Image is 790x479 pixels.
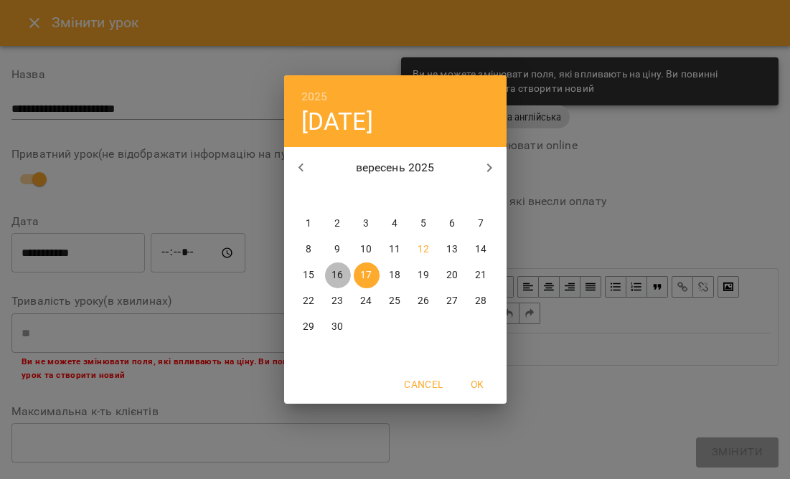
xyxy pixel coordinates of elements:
[440,211,466,237] button: 6
[446,268,458,283] p: 20
[331,268,343,283] p: 16
[360,242,372,257] p: 10
[389,268,400,283] p: 18
[334,217,340,231] p: 2
[392,217,398,231] p: 4
[420,217,426,231] p: 5
[475,242,486,257] p: 14
[360,268,372,283] p: 17
[418,242,429,257] p: 12
[382,189,408,204] span: чт
[325,189,351,204] span: вт
[325,237,351,262] button: 9
[469,211,494,237] button: 7
[354,288,380,314] button: 24
[325,288,351,314] button: 23
[382,288,408,314] button: 25
[469,237,494,262] button: 14
[440,237,466,262] button: 13
[418,268,429,283] p: 19
[469,262,494,288] button: 21
[440,288,466,314] button: 27
[354,211,380,237] button: 3
[360,294,372,308] p: 24
[334,242,340,257] p: 9
[296,189,322,204] span: пн
[354,237,380,262] button: 10
[469,288,494,314] button: 28
[389,242,400,257] p: 11
[455,371,501,397] button: OK
[446,242,458,257] p: 13
[354,262,380,288] button: 17
[478,217,484,231] p: 7
[296,314,322,340] button: 29
[303,320,314,334] p: 29
[389,294,400,308] p: 25
[469,189,494,204] span: нд
[296,211,322,237] button: 1
[354,189,380,204] span: ср
[404,376,443,393] span: Cancel
[382,262,408,288] button: 18
[440,262,466,288] button: 20
[318,159,472,176] p: вересень 2025
[475,294,486,308] p: 28
[301,87,328,107] button: 2025
[461,376,495,393] span: OK
[411,189,437,204] span: пт
[411,262,437,288] button: 19
[449,217,455,231] p: 6
[301,107,373,136] button: [DATE]
[382,211,408,237] button: 4
[306,242,311,257] p: 8
[411,211,437,237] button: 5
[296,262,322,288] button: 15
[303,294,314,308] p: 22
[331,320,343,334] p: 30
[382,237,408,262] button: 11
[475,268,486,283] p: 21
[296,288,322,314] button: 22
[418,294,429,308] p: 26
[411,237,437,262] button: 12
[303,268,314,283] p: 15
[296,237,322,262] button: 8
[325,262,351,288] button: 16
[440,189,466,204] span: сб
[306,217,311,231] p: 1
[398,371,448,397] button: Cancel
[411,288,437,314] button: 26
[325,314,351,340] button: 30
[446,294,458,308] p: 27
[331,294,343,308] p: 23
[363,217,369,231] p: 3
[325,211,351,237] button: 2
